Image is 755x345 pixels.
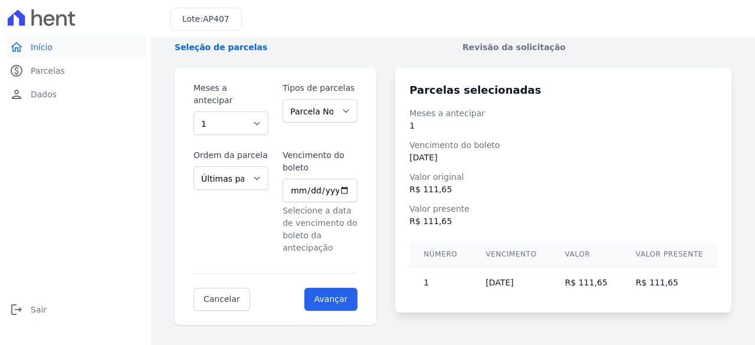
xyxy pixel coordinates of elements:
[175,29,731,54] nav: Progress
[409,82,717,98] h3: Parcelas selecionadas
[304,288,358,311] input: Avançar
[193,82,268,107] label: Meses a antecipar
[203,14,229,24] span: AP407
[9,87,24,101] i: person
[462,41,731,54] span: Revisão da solicitação
[551,242,622,267] th: Valor
[9,40,24,54] i: home
[409,171,717,183] dt: Valor original
[31,88,57,100] span: Dados
[409,242,471,267] th: Número
[193,288,250,311] a: Cancelar
[471,242,550,267] th: Vencimento
[409,139,717,152] dt: Vencimento do boleto
[5,298,146,321] a: logoutSair
[551,267,622,299] td: R$ 111,65
[5,83,146,106] a: personDados
[9,64,24,78] i: paid
[409,152,717,164] dd: [DATE]
[283,82,357,94] label: Tipos de parcelas
[283,205,357,254] p: Selecione a data de vencimento do boleto da antecipação
[5,35,146,59] a: homeInício
[471,267,550,299] td: [DATE]
[409,215,717,228] dd: R$ 111,65
[31,304,47,316] span: Sair
[182,13,229,25] h3: Lote:
[409,267,471,299] td: 1
[409,107,717,120] dt: Meses a antecipar
[5,59,146,83] a: paidParcelas
[31,41,52,53] span: Início
[283,149,357,174] label: Vencimento do boleto
[622,267,717,299] td: R$ 111,65
[409,203,717,215] dt: Valor presente
[409,183,717,196] dd: R$ 111,65
[175,41,444,54] span: Seleção de parcelas
[193,149,268,162] label: Ordem da parcela
[622,242,717,267] th: Valor presente
[9,303,24,317] i: logout
[409,120,717,132] dd: 1
[31,65,65,77] span: Parcelas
